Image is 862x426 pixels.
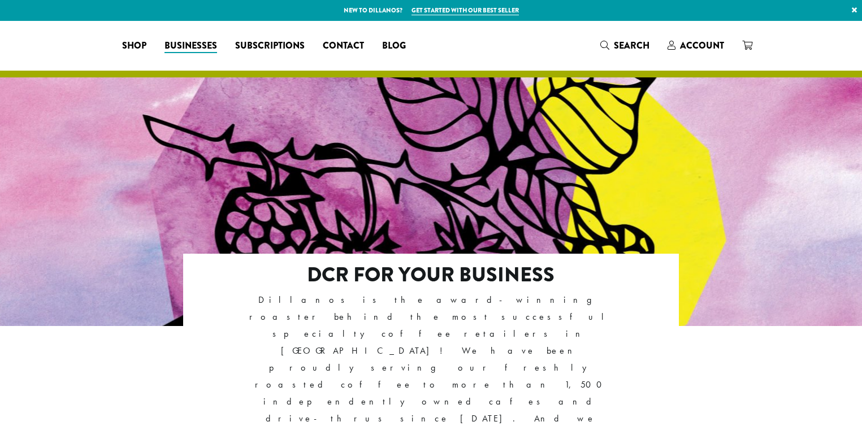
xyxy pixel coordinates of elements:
h2: DCR FOR YOUR BUSINESS [232,263,630,287]
a: Get started with our best seller [411,6,519,15]
span: Contact [323,39,364,53]
a: Search [591,36,659,55]
span: Blog [382,39,406,53]
span: Businesses [164,39,217,53]
span: Account [680,39,724,52]
span: Search [614,39,649,52]
span: Subscriptions [235,39,305,53]
a: Shop [113,37,155,55]
span: Shop [122,39,146,53]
